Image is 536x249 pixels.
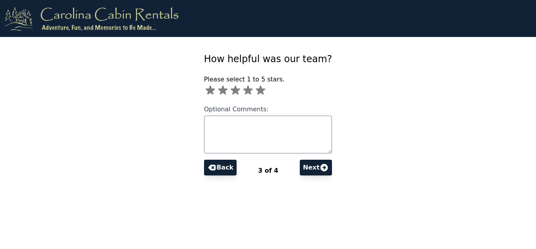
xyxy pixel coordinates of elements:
[204,75,332,84] p: Please select 1 to 5 stars.
[300,160,332,175] button: Next
[204,53,332,65] span: How helpful was our team?
[204,160,237,175] button: Back
[258,167,278,174] span: 3 of 4
[5,6,179,31] img: logo.png
[204,105,269,113] span: Optional Comments:
[204,116,332,153] textarea: Optional Comments:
